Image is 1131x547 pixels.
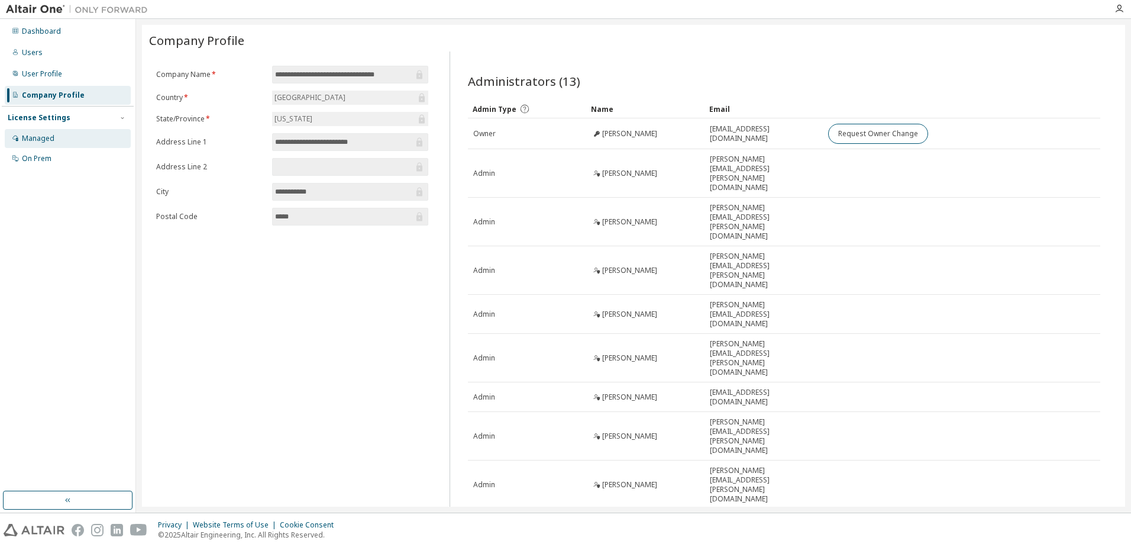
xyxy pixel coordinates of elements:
[710,466,817,504] span: [PERSON_NAME][EMAIL_ADDRESS][PERSON_NAME][DOMAIN_NAME]
[158,520,193,530] div: Privacy
[473,217,495,227] span: Admin
[158,530,341,540] p: © 2025 Altair Engineering, Inc. All Rights Reserved.
[709,99,818,118] div: Email
[602,129,657,139] span: [PERSON_NAME]
[280,520,341,530] div: Cookie Consent
[473,129,496,139] span: Owner
[468,73,580,89] span: Administrators (13)
[473,310,495,319] span: Admin
[710,339,817,377] span: [PERSON_NAME][EMAIL_ADDRESS][PERSON_NAME][DOMAIN_NAME]
[710,300,817,329] span: [PERSON_NAME][EMAIL_ADDRESS][DOMAIN_NAME]
[130,524,147,536] img: youtube.svg
[710,203,817,241] span: [PERSON_NAME][EMAIL_ADDRESS][PERSON_NAME][DOMAIN_NAME]
[72,524,84,536] img: facebook.svg
[111,524,123,536] img: linkedin.svg
[4,524,64,536] img: altair_logo.svg
[602,392,657,402] span: [PERSON_NAME]
[473,104,516,114] span: Admin Type
[710,124,817,143] span: [EMAIL_ADDRESS][DOMAIN_NAME]
[272,91,428,105] div: [GEOGRAPHIC_DATA]
[473,432,495,441] span: Admin
[602,353,657,363] span: [PERSON_NAME]
[22,154,51,163] div: On Prem
[156,93,265,102] label: Country
[473,353,495,363] span: Admin
[591,99,700,118] div: Name
[22,134,54,143] div: Managed
[156,162,265,172] label: Address Line 2
[8,113,70,123] div: License Settings
[272,112,428,126] div: [US_STATE]
[710,388,817,407] span: [EMAIL_ADDRESS][DOMAIN_NAME]
[828,124,928,144] button: Request Owner Change
[602,169,657,178] span: [PERSON_NAME]
[22,91,85,100] div: Company Profile
[156,137,265,147] label: Address Line 1
[156,114,265,124] label: State/Province
[602,432,657,441] span: [PERSON_NAME]
[473,169,495,178] span: Admin
[156,212,265,221] label: Postal Code
[22,48,43,57] div: Users
[473,266,495,275] span: Admin
[273,112,314,126] div: [US_STATE]
[149,32,244,49] span: Company Profile
[602,217,657,227] span: [PERSON_NAME]
[22,69,62,79] div: User Profile
[602,266,657,275] span: [PERSON_NAME]
[473,392,495,402] span: Admin
[193,520,280,530] div: Website Terms of Use
[710,417,817,455] span: [PERSON_NAME][EMAIL_ADDRESS][PERSON_NAME][DOMAIN_NAME]
[710,155,817,192] span: [PERSON_NAME][EMAIL_ADDRESS][PERSON_NAME][DOMAIN_NAME]
[6,4,154,15] img: Altair One
[710,252,817,289] span: [PERSON_NAME][EMAIL_ADDRESS][PERSON_NAME][DOMAIN_NAME]
[602,480,657,490] span: [PERSON_NAME]
[156,187,265,197] label: City
[91,524,104,536] img: instagram.svg
[273,91,347,104] div: [GEOGRAPHIC_DATA]
[22,27,61,36] div: Dashboard
[602,310,657,319] span: [PERSON_NAME]
[473,480,495,490] span: Admin
[156,70,265,79] label: Company Name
